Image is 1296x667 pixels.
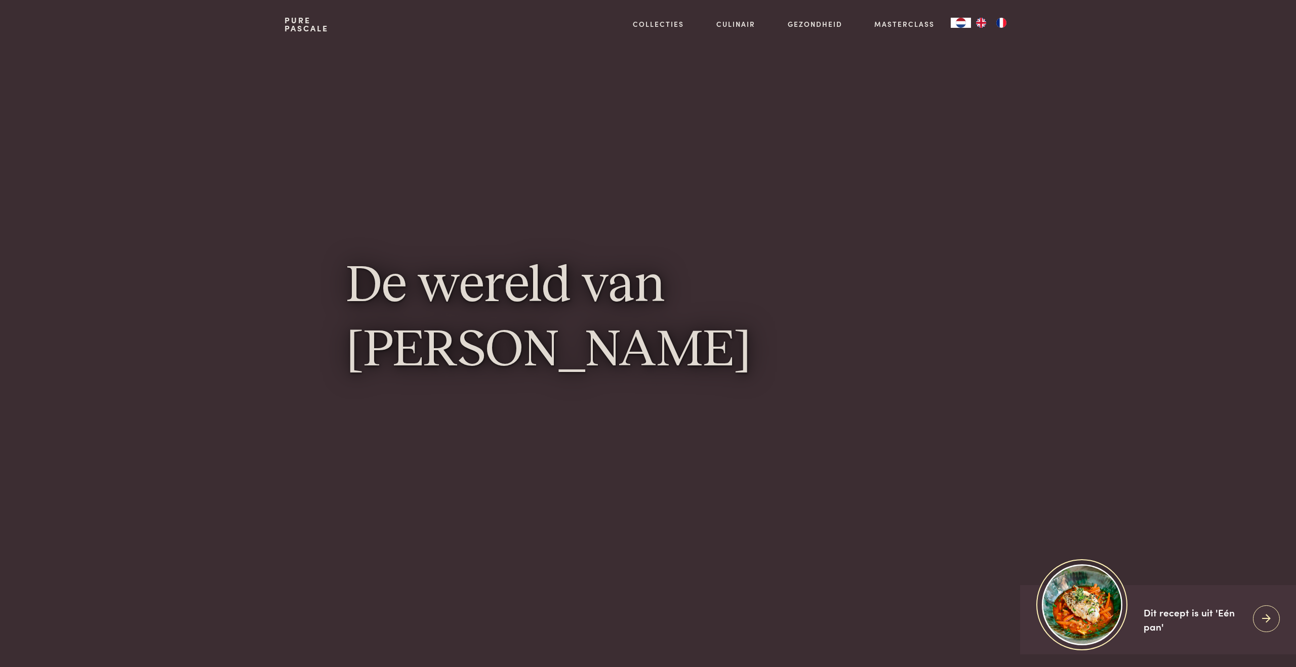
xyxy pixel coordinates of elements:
[716,19,755,29] a: Culinair
[971,18,1011,28] ul: Language list
[788,19,842,29] a: Gezondheid
[874,19,935,29] a: Masterclass
[991,18,1011,28] a: FR
[971,18,991,28] a: EN
[951,18,971,28] a: NL
[951,18,1011,28] aside: Language selected: Nederlands
[285,16,329,32] a: PurePascale
[1144,605,1245,634] div: Dit recept is uit 'Eén pan'
[1042,564,1122,645] img: https://admin.purepascale.com/wp-content/uploads/2025/08/home_recept_link.jpg
[346,255,950,384] h1: De wereld van [PERSON_NAME]
[1020,585,1296,654] a: https://admin.purepascale.com/wp-content/uploads/2025/08/home_recept_link.jpg Dit recept is uit '...
[633,19,684,29] a: Collecties
[951,18,971,28] div: Language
